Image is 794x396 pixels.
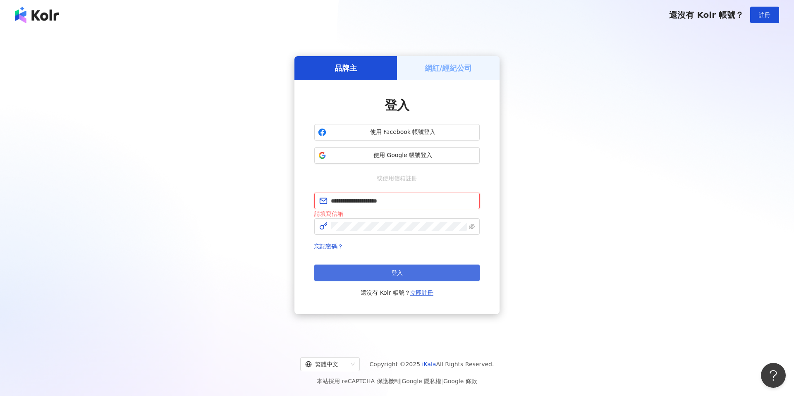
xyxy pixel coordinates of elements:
[669,10,744,20] span: 還沒有 Kolr 帳號？
[15,7,59,23] img: logo
[469,224,475,229] span: eye-invisible
[422,361,436,367] a: iKala
[314,147,480,164] button: 使用 Google 帳號登入
[305,358,347,371] div: 繁體中文
[361,288,433,298] span: 還沒有 Kolr 帳號？
[425,63,472,73] h5: 網紅/經紀公司
[443,378,477,384] a: Google 條款
[314,209,480,218] div: 請填寫信箱
[391,270,403,276] span: 登入
[410,289,433,296] a: 立即註冊
[370,359,494,369] span: Copyright © 2025 All Rights Reserved.
[441,378,443,384] span: |
[761,363,786,388] iframe: Help Scout Beacon - Open
[330,128,476,136] span: 使用 Facebook 帳號登入
[317,376,477,386] span: 本站採用 reCAPTCHA 保護機制
[330,151,476,160] span: 使用 Google 帳號登入
[314,265,480,281] button: 登入
[314,124,480,141] button: 使用 Facebook 帳號登入
[402,378,441,384] a: Google 隱私權
[400,378,402,384] span: |
[371,174,423,183] span: 或使用信箱註冊
[335,63,357,73] h5: 品牌主
[314,243,343,250] a: 忘記密碼？
[385,98,409,112] span: 登入
[759,12,770,18] span: 註冊
[750,7,779,23] button: 註冊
